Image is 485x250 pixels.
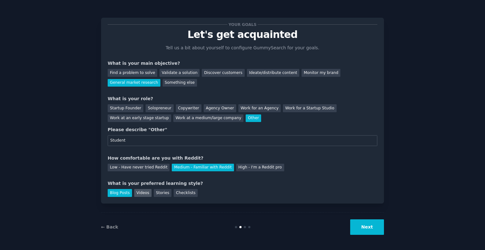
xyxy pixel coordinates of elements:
div: Stories [154,189,171,197]
p: Tell us a bit about yourself to configure GummySearch for your goals. [163,45,322,51]
div: What is your role? [108,95,377,102]
a: ← Back [101,224,118,229]
p: Let's get acquainted [108,29,377,40]
div: Work for a Startup Studio [283,104,336,112]
div: Solopreneur [146,104,173,112]
div: Work at a medium/large company [173,114,243,122]
div: General market research [108,79,160,87]
div: Work for an Agency [238,104,281,112]
div: Medium - Familiar with Reddit [172,164,234,172]
div: Discover customers [202,69,244,77]
div: Please describe "Other" [108,126,377,133]
div: Checklists [174,189,198,197]
div: Low - Have never tried Reddit [108,164,170,172]
div: High - I'm a Reddit pro [236,164,284,172]
div: Agency Owner [204,104,236,112]
div: What is your main objective? [108,60,377,67]
div: Validate a solution [159,69,200,77]
div: Ideate/distribute content [247,69,299,77]
span: Your goals [227,21,258,28]
div: Videos [134,189,152,197]
div: Something else [163,79,197,87]
div: Copywriter [176,104,201,112]
div: Startup Founder [108,104,143,112]
input: Your role [108,135,377,146]
div: What is your preferred learning style? [108,180,377,187]
div: Blog Posts [108,189,132,197]
div: How comfortable are you with Reddit? [108,155,377,162]
div: Other [246,114,261,122]
div: Monitor my brand [302,69,340,77]
div: Work at an early stage startup [108,114,171,122]
button: Next [350,219,384,235]
div: Find a problem to solve [108,69,157,77]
